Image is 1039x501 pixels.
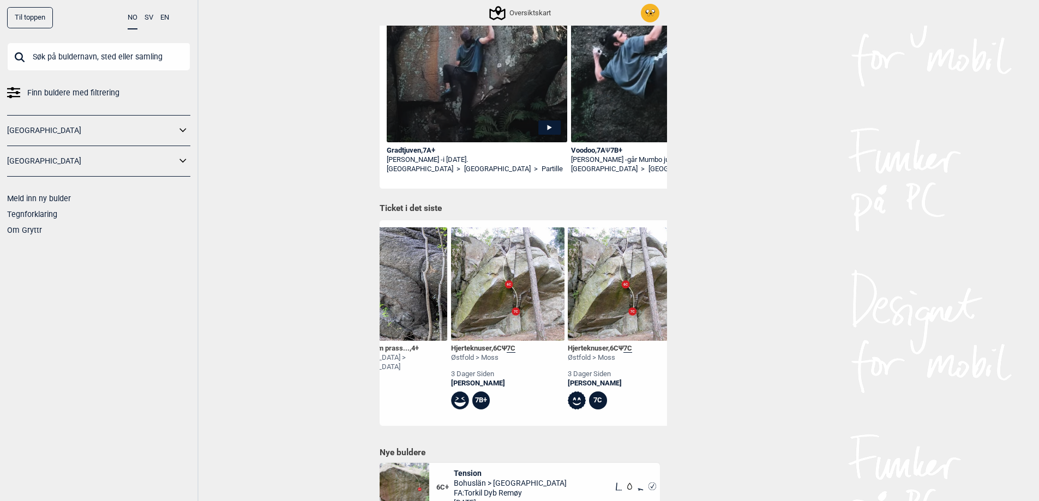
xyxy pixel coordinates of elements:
div: 2 dager siden [334,379,447,388]
span: Bohuslän > [GEOGRAPHIC_DATA] [454,478,567,488]
span: FA: Torkil Dyb Remøy [454,488,567,498]
span: 7C [623,344,632,353]
span: 6C [610,344,618,352]
span: 4+ [411,344,419,352]
div: 7B+ [472,391,490,409]
span: går Mumbo jumbo kraft i [DATE]. [627,155,726,164]
a: [GEOGRAPHIC_DATA] [648,165,715,174]
div: Oversiktskart [491,7,551,20]
a: Partille [542,165,563,174]
div: Til toppen [7,7,53,28]
a: [GEOGRAPHIC_DATA] [464,165,531,174]
a: Meld inn ny bulder [7,194,71,203]
span: Tension [454,468,567,478]
a: [GEOGRAPHIC_DATA] [7,153,176,169]
button: EN [160,7,169,28]
span: 7C [507,344,515,353]
div: 3 dager siden [451,370,515,379]
a: Jonatan Ess [334,388,447,397]
div: Østfold > Moss [568,353,632,363]
a: [GEOGRAPHIC_DATA] [571,165,638,174]
div: Voodoo , 7A 7B+ [571,146,752,155]
img: Jake square [641,4,659,22]
div: [PERSON_NAME] - [387,155,568,165]
input: Søk på buldernavn, sted eller samling [7,43,190,71]
div: Østfold > Moss [451,353,515,363]
span: 6C+ [436,483,454,492]
a: Om Gryttr [7,226,42,234]
a: Finn buldere med filtrering [7,85,190,101]
h1: Ticket i det siste [380,203,660,215]
div: Hjerteknuser , Ψ [451,344,515,353]
span: > [534,165,538,174]
div: 7C [589,391,607,409]
img: Hjerteknuser [568,227,681,341]
span: Ψ [605,146,610,154]
div: [GEOGRAPHIC_DATA] > [GEOGRAPHIC_DATA] [334,353,447,372]
a: [PERSON_NAME] [451,379,515,388]
span: > [641,165,645,174]
a: [PERSON_NAME] [568,379,632,388]
img: Vem ar det som prasslar [334,227,447,341]
span: > [457,165,460,174]
div: 3 dager siden [568,370,632,379]
a: [GEOGRAPHIC_DATA] [387,165,453,174]
button: SV [145,7,153,28]
button: NO [128,7,137,29]
div: Gradtjuven , 7A+ [387,146,568,155]
img: Hjerteknuser [451,227,564,341]
span: 6C [493,344,502,352]
div: [PERSON_NAME] - [571,155,752,165]
a: [GEOGRAPHIC_DATA] [7,123,176,138]
div: Vem är det som prass... , [334,344,447,353]
span: i [DATE]. [443,155,468,164]
h1: Nye buldere [380,447,660,458]
a: Tegnforklaring [7,210,57,219]
div: Hjerteknuser , Ψ [568,344,632,353]
span: Finn buldere med filtrering [27,85,119,101]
